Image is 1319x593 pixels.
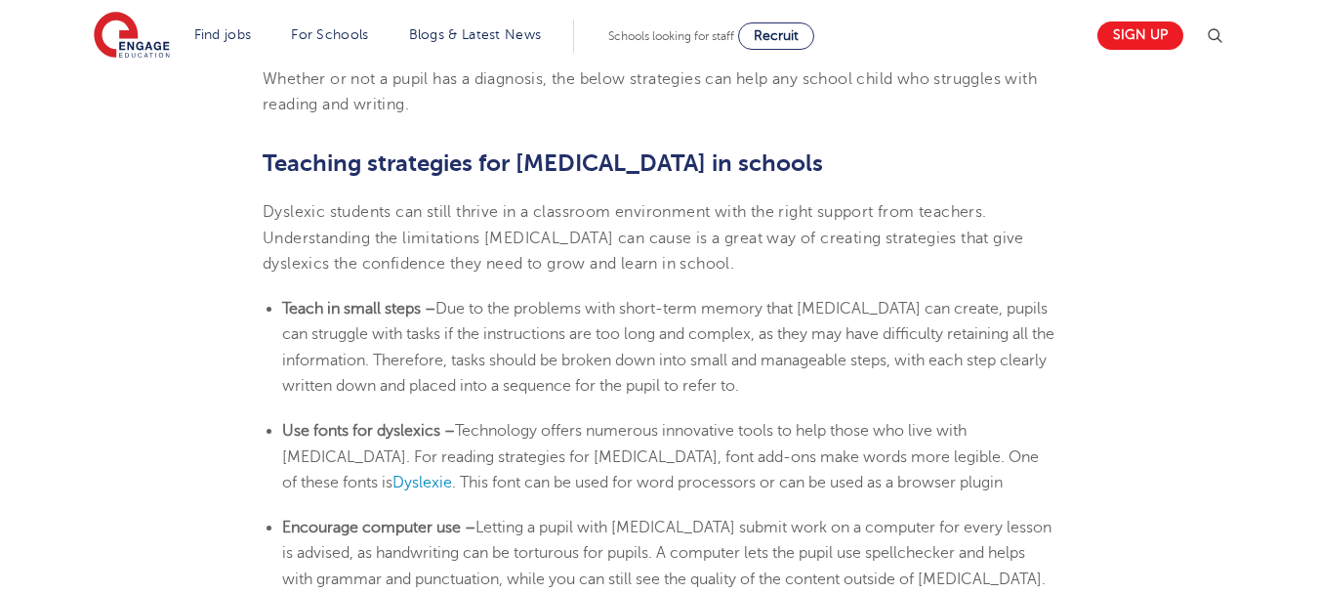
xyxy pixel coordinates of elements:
b: Use fonts for dyslexics – [282,422,455,440]
span: . This font can be used for word processors or can be used as a browser plugin [452,474,1003,491]
a: Dyslexie [392,474,452,491]
span: Schools looking for staff [608,29,734,43]
a: Blogs & Latest News [409,27,542,42]
a: Find jobs [194,27,252,42]
b: Teach in small steps – [282,300,435,318]
span: Recruit [754,28,799,43]
span: Letting a pupil with [MEDICAL_DATA] submit work on a computer for every lesson is advised, as han... [282,519,1051,588]
a: For Schools [291,27,368,42]
span: Technology offers numerous innovative tools to help those who live with [MEDICAL_DATA]. For readi... [282,422,1039,491]
a: Recruit [738,22,814,50]
b: – [465,519,475,536]
b: Teaching strategies for [MEDICAL_DATA] in schools [263,149,823,177]
img: Engage Education [94,12,170,61]
span: Due to the problems with short-term memory that [MEDICAL_DATA] can create, pupils can struggle wi... [282,300,1054,395]
a: Sign up [1097,21,1183,50]
b: Encourage computer use [282,519,461,536]
span: Dyslexic students can still thrive in a classroom environment with the right support from teacher... [263,203,1024,273]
